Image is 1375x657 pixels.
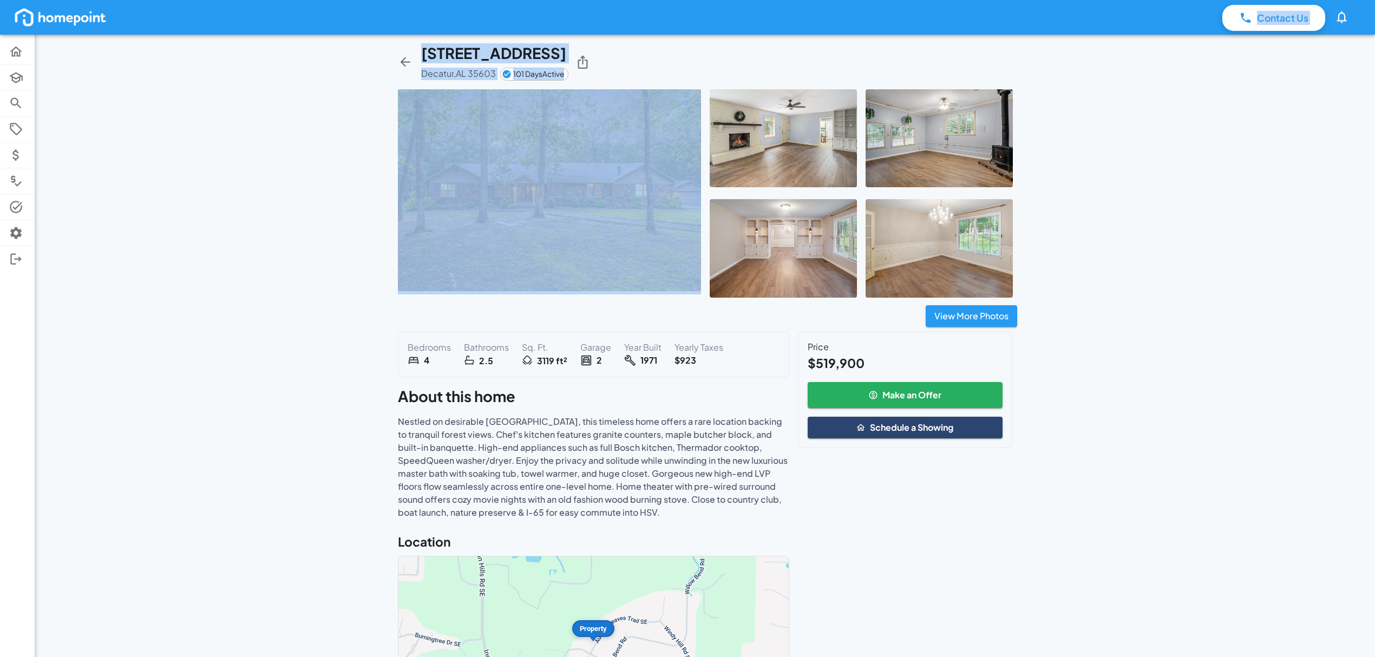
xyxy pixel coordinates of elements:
[522,341,567,354] p: Sq. Ft.
[808,382,1003,408] button: Make an Offer
[866,199,1013,297] img: 1750694012827-ga2w2w2gnw.jpg
[424,354,429,367] strong: 4
[675,354,696,367] strong: $923
[572,621,614,638] div: Property
[479,354,493,367] strong: 2.5
[398,532,789,552] h6: Location
[421,43,568,63] h5: [STREET_ADDRESS]
[808,341,1003,353] p: Price
[421,68,496,80] p: Decatur , AL 35603
[675,341,723,354] p: Yearly Taxes
[580,341,611,354] p: Garage
[640,354,657,367] strong: 1971
[808,417,1003,438] button: Schedule a Showing
[408,341,451,354] p: Bedrooms
[398,89,701,291] img: 1750694002219-bflwtdctlq.jpg
[1257,11,1308,25] p: Contact Us
[513,69,564,78] span: 101 Days Active
[398,415,789,519] p: Nestled on desirable [GEOGRAPHIC_DATA], this timeless home offers a rare location backing to tran...
[808,355,865,371] b: $519,900
[710,199,857,297] img: 1750694010488-tt6czvn83od.jpg
[398,386,789,406] h5: About this home
[926,305,1017,327] button: View More Photos
[537,354,567,367] strong: 3119 ft²
[464,341,509,354] p: Bathrooms
[866,89,1013,187] img: 1750694010486-jolq4xh09rp.jpg
[710,89,857,187] img: 1750694008164-h63zwj6u9b6.jpg
[597,354,602,367] strong: 2
[13,6,108,28] img: homepoint_logo_white.png
[624,341,662,354] p: Year Built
